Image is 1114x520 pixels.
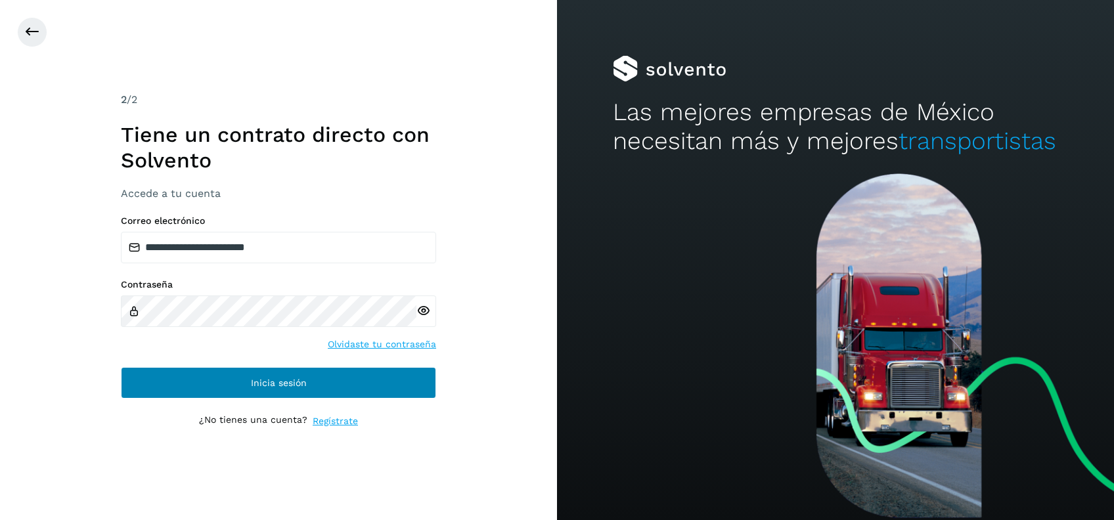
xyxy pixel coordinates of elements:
[121,215,436,227] label: Correo electrónico
[251,378,307,387] span: Inicia sesión
[121,92,436,108] div: /2
[313,414,358,428] a: Regístrate
[328,337,436,351] a: Olvidaste tu contraseña
[121,187,436,200] h3: Accede a tu cuenta
[613,98,1058,156] h2: Las mejores empresas de México necesitan más y mejores
[199,414,307,428] p: ¿No tienes una cuenta?
[121,122,436,173] h1: Tiene un contrato directo con Solvento
[121,279,436,290] label: Contraseña
[121,93,127,106] span: 2
[899,127,1056,155] span: transportistas
[121,367,436,399] button: Inicia sesión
